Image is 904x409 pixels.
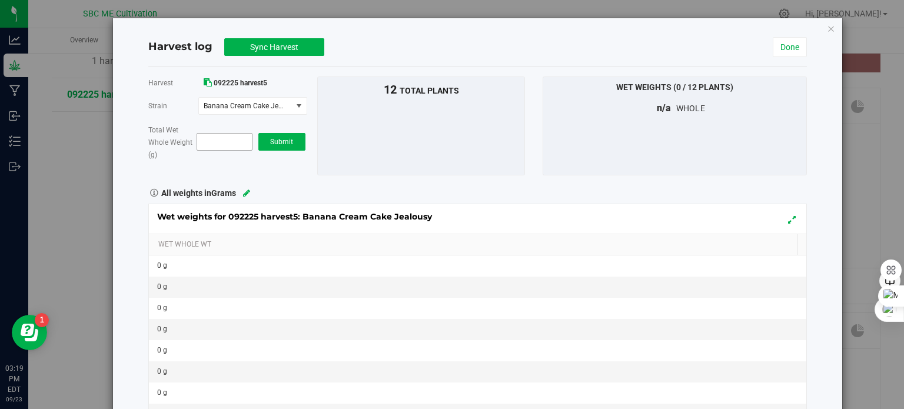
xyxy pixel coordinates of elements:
span: Sync Harvest [250,42,298,52]
div: 0 g [157,260,805,271]
span: Submit [270,138,293,146]
a: Done [773,37,807,57]
span: 092225 harvest5 [214,79,267,87]
button: Sync Harvest [224,38,324,56]
span: Banana Cream Cake Jealousy [204,102,284,110]
span: Grams [211,188,236,198]
div: 0 g [157,366,805,377]
span: Total Wet Whole Weight (g) [148,126,192,159]
a: Wet Whole Wt [158,240,793,250]
iframe: Resource center [12,315,47,350]
span: (0 / 12 plants) [673,82,733,92]
iframe: Resource center unread badge [35,313,49,327]
strong: All weights in [161,184,236,199]
div: 0 g [157,302,805,314]
h4: Harvest log [148,39,212,55]
span: Strain [148,102,167,110]
button: Expand [783,211,800,228]
span: n/a [657,102,671,114]
div: 0 g [157,324,805,335]
span: select [292,98,307,114]
span: Wet weights for 092225 harvest5: Banana Cream Cake Jealousy [157,211,444,222]
div: 0 g [157,281,805,292]
div: 0 g [157,345,805,356]
span: 12 [384,82,397,97]
span: Wet Weights [616,82,672,92]
span: total plants [400,86,459,95]
div: 0 g [157,387,805,398]
button: Submit [258,133,305,151]
span: Harvest [148,79,173,87]
span: whole [676,104,705,113]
